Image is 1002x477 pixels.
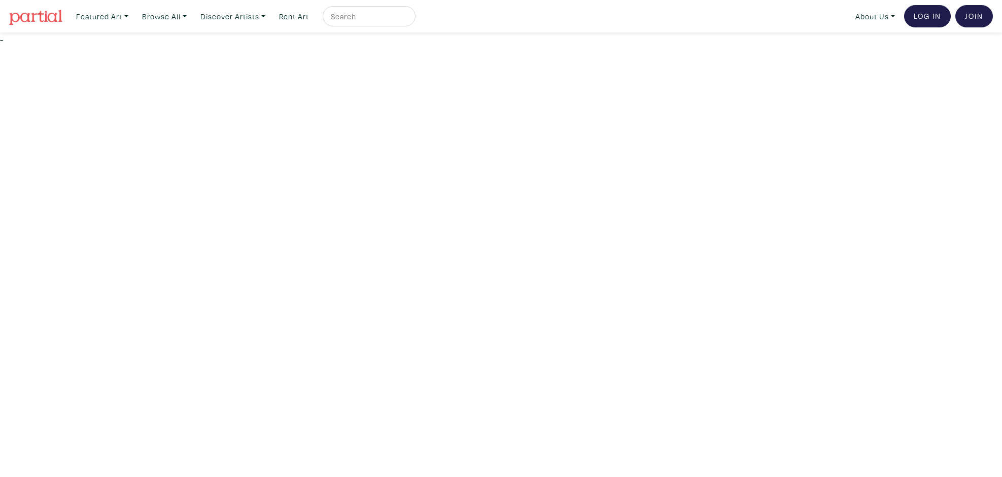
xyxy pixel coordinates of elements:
a: Rent Art [274,6,314,27]
input: Search [330,10,406,23]
a: About Us [851,6,900,27]
a: Featured Art [72,6,133,27]
a: Join [955,5,993,27]
a: Log In [904,5,951,27]
a: Browse All [137,6,191,27]
a: Discover Artists [196,6,270,27]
